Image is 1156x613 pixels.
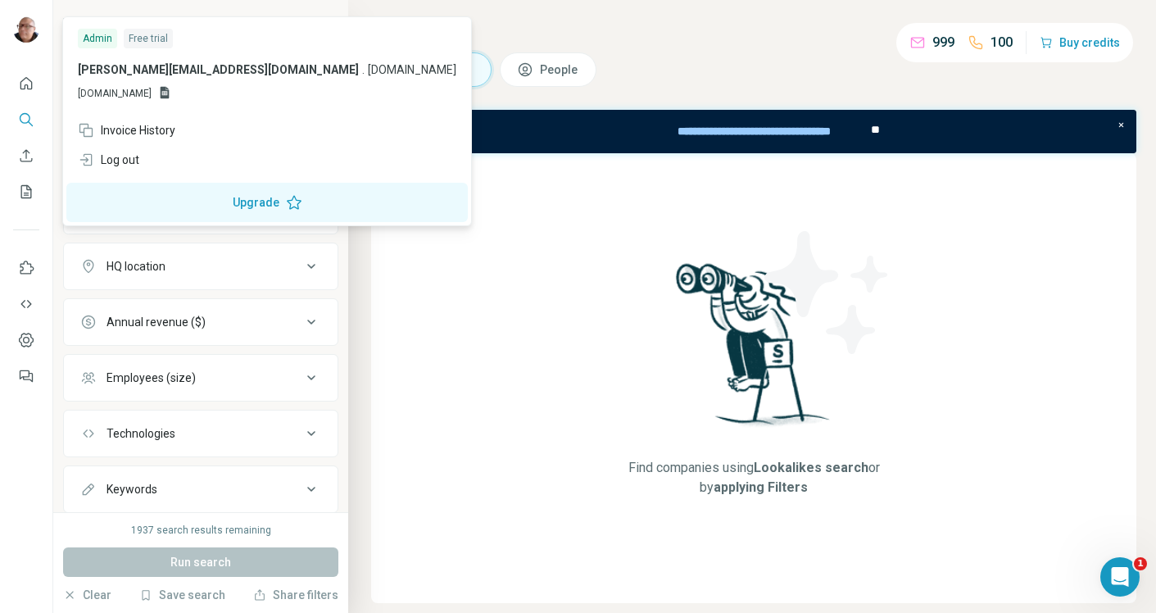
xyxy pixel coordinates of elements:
[64,358,338,397] button: Employees (size)
[1040,31,1120,54] button: Buy credits
[78,63,359,76] span: [PERSON_NAME][EMAIL_ADDRESS][DOMAIN_NAME]
[362,63,365,76] span: .
[139,587,225,603] button: Save search
[714,479,808,495] span: applying Filters
[107,258,165,275] div: HQ location
[13,325,39,355] button: Dashboard
[64,470,338,509] button: Keywords
[63,15,117,30] div: New search
[131,523,271,538] div: 1937 search results remaining
[621,458,886,497] span: Find companies using or by
[13,361,39,391] button: Feedback
[13,177,39,207] button: My lists
[368,63,456,76] span: [DOMAIN_NAME]
[107,370,196,386] div: Employees (size)
[540,61,579,78] span: People
[1100,557,1140,597] iframe: Intercom live chat
[64,247,338,286] button: HQ location
[991,33,1013,52] p: 100
[932,33,954,52] p: 999
[371,20,1136,43] h4: Search
[78,122,175,138] div: Invoice History
[754,219,901,366] img: Surfe Illustration - Stars
[124,29,173,48] div: Free trial
[64,302,338,342] button: Annual revenue ($)
[78,86,152,101] span: [DOMAIN_NAME]
[64,414,338,453] button: Technologies
[66,183,468,222] button: Upgrade
[78,152,139,168] div: Log out
[107,481,157,497] div: Keywords
[107,314,206,330] div: Annual revenue ($)
[13,69,39,98] button: Quick start
[13,105,39,134] button: Search
[285,10,348,34] button: Hide
[253,587,338,603] button: Share filters
[13,141,39,170] button: Enrich CSV
[78,29,117,48] div: Admin
[371,110,1136,153] iframe: Banner
[1134,557,1147,570] span: 1
[13,253,39,283] button: Use Surfe on LinkedIn
[63,587,111,603] button: Clear
[669,259,839,442] img: Surfe Illustration - Woman searching with binoculars
[13,289,39,319] button: Use Surfe API
[107,425,175,442] div: Technologies
[754,460,868,475] span: Lookalikes search
[13,16,39,43] img: Avatar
